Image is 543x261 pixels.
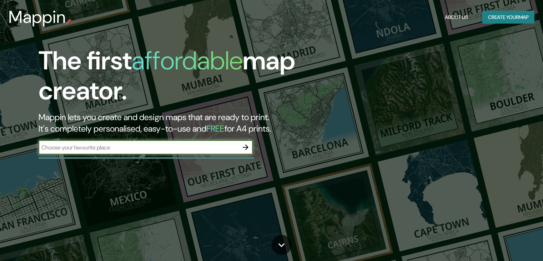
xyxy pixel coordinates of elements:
img: mappin-pin [66,19,72,24]
h3: Mappin [9,7,66,27]
h1: affordable [132,44,243,77]
button: Create yourmap [482,11,534,24]
h5: FREE [206,123,225,134]
input: Choose your favourite place [39,143,238,152]
h2: Mappin lets you create and design maps that are ready to print. It's completely personalised, eas... [39,112,310,134]
h1: The first map creator. [39,46,310,112]
button: About Us [442,11,471,24]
